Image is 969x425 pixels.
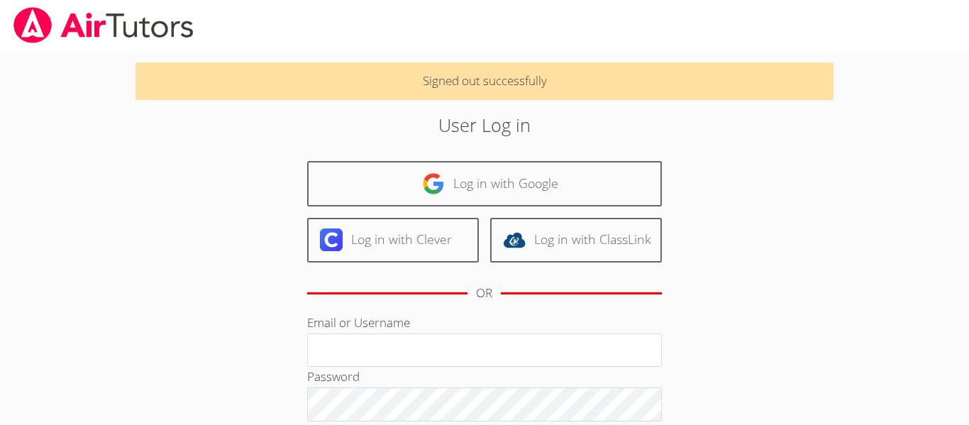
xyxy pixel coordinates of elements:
[307,161,662,206] a: Log in with Google
[135,62,834,100] p: Signed out successfully
[12,7,195,43] img: airtutors_banner-c4298cdbf04f3fff15de1276eac7730deb9818008684d7c2e4769d2f7ddbe033.png
[422,172,445,195] img: google-logo-50288ca7cdecda66e5e0955fdab243c47b7ad437acaf1139b6f446037453330a.svg
[476,283,492,304] div: OR
[307,218,479,263] a: Log in with Clever
[490,218,662,263] a: Log in with ClassLink
[320,228,343,251] img: clever-logo-6eab21bc6e7a338710f1a6ff85c0baf02591cd810cc4098c63d3a4b26e2feb20.svg
[503,228,526,251] img: classlink-logo-d6bb404cc1216ec64c9a2012d9dc4662098be43eaf13dc465df04b49fa7ab582.svg
[307,368,360,385] label: Password
[307,314,410,331] label: Email or Username
[223,111,746,138] h2: User Log in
